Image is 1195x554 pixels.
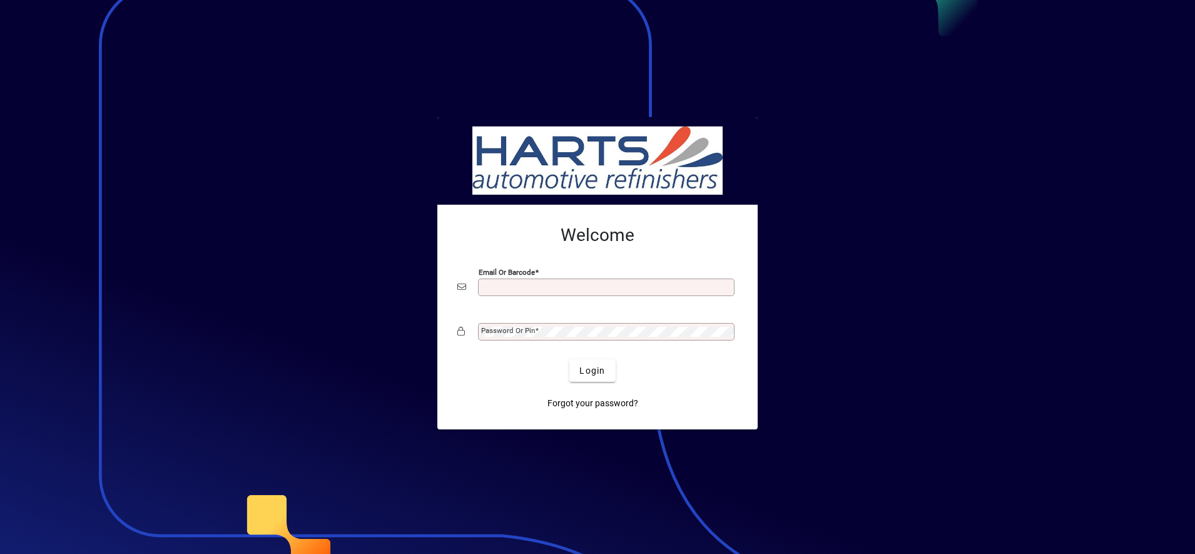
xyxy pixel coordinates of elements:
[569,359,615,382] button: Login
[542,392,643,414] a: Forgot your password?
[457,225,738,246] h2: Welcome
[547,397,638,410] span: Forgot your password?
[481,326,535,335] mat-label: Password or Pin
[479,268,535,277] mat-label: Email or Barcode
[579,364,605,377] span: Login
